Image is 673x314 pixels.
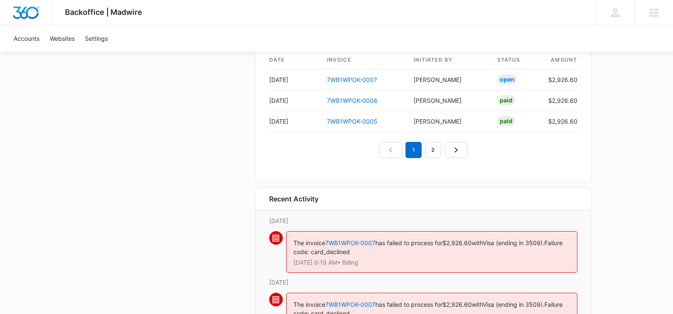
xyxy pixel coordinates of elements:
[327,76,377,83] a: 7WB1WPOK-0007
[293,301,325,308] span: The invoice
[497,74,517,85] div: Open
[65,8,142,17] span: Backoffice | Madwire
[541,90,577,111] td: $2,926.60
[327,118,377,125] a: 7WB1WPOK-0005
[442,301,472,308] span: $2,926.60
[490,51,541,69] th: status
[442,239,472,246] span: $2,926.60
[269,90,320,111] td: [DATE]
[497,116,515,126] div: Paid
[407,90,490,111] td: [PERSON_NAME]
[45,25,80,51] a: Websites
[497,95,515,105] div: Paid
[445,142,467,158] a: Next Page
[80,25,113,51] a: Settings
[293,260,570,266] p: [DATE] 6:19 AM • Billing
[541,69,577,90] td: $2,926.60
[405,142,422,158] em: 1
[483,301,544,308] span: Visa (ending in 3509).
[407,111,490,132] td: [PERSON_NAME]
[407,69,490,90] td: [PERSON_NAME]
[375,239,442,246] span: has failed to process for
[375,301,442,308] span: has failed to process for
[269,194,318,204] h6: Recent Activity
[327,97,377,104] a: 7WB1WPOK-0006
[8,25,45,51] a: Accounts
[425,142,441,158] a: Page 2
[541,111,577,132] td: $2,926.60
[325,301,375,308] a: 7WB1WPOK-0007
[472,301,483,308] span: with
[379,142,467,158] nav: Pagination
[407,51,490,69] th: Initiated By
[269,216,577,225] p: [DATE]
[269,111,320,132] td: [DATE]
[325,239,375,246] a: 7WB1WPOK-0007
[269,278,577,287] p: [DATE]
[269,69,320,90] td: [DATE]
[269,51,320,69] th: date
[472,239,483,246] span: with
[483,239,544,246] span: Visa (ending in 3509).
[541,51,577,69] th: amount
[293,239,325,246] span: The invoice
[320,51,407,69] th: invoice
